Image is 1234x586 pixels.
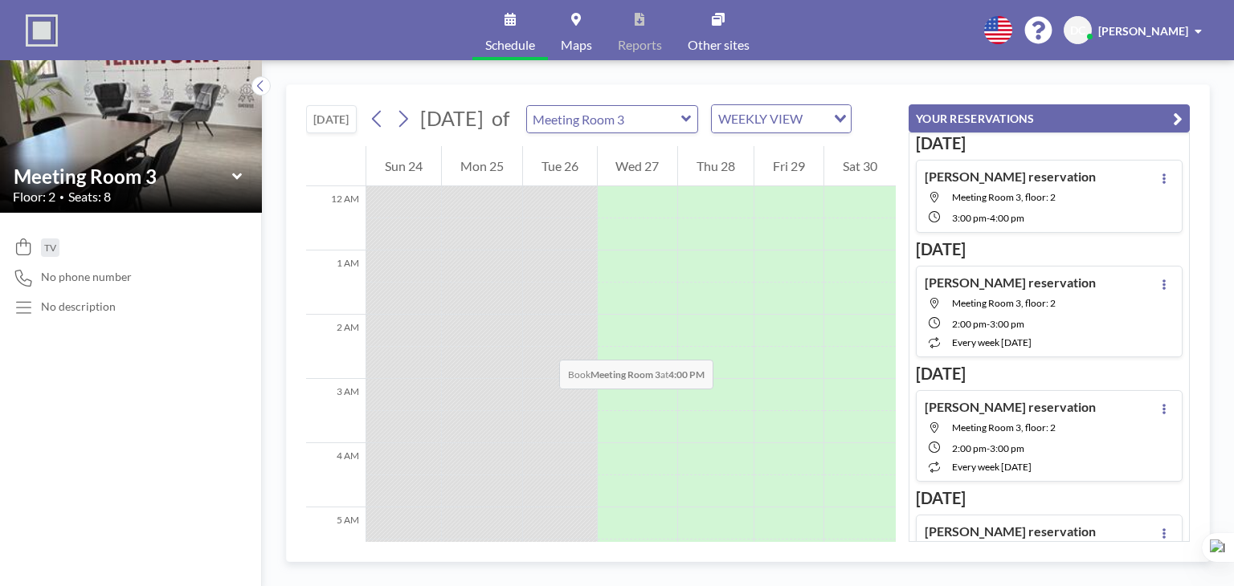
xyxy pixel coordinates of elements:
span: every week [DATE] [952,336,1032,348]
input: Search for option [807,108,824,129]
div: Mon 25 [442,146,522,186]
span: Other sites [688,39,750,51]
span: Reports [618,39,662,51]
span: Floor: 2 [13,189,55,205]
div: 2 AM [306,315,366,379]
span: TV [44,242,56,254]
span: 3:00 PM [990,318,1024,330]
div: Sat 30 [824,146,896,186]
h4: [PERSON_NAME] reservation [925,523,1096,539]
span: [PERSON_NAME] [1098,24,1188,38]
div: 1 AM [306,250,366,315]
span: Meeting Room 3, floor: 2 [952,297,1056,309]
span: WEEKLY VIEW [715,108,806,129]
div: 12 AM [306,186,366,250]
div: Wed 27 [598,146,678,186]
span: 2:00 PM [952,442,987,454]
div: 4 AM [306,443,366,507]
span: of [492,106,509,131]
span: [DATE] [420,106,484,130]
b: 4:00 PM [668,368,705,380]
div: 5 AM [306,507,366,572]
span: 3:00 PM [952,212,987,224]
span: Schedule [485,39,535,51]
span: - [987,318,990,330]
div: Fri 29 [754,146,823,186]
span: DC [1070,23,1085,38]
div: Search for option [712,105,851,132]
span: every week [DATE] [952,461,1032,473]
span: Maps [561,39,592,51]
h3: [DATE] [916,239,1183,259]
div: Tue 26 [523,146,597,186]
h3: [DATE] [916,488,1183,508]
span: - [987,212,990,224]
b: Meeting Room 3 [590,368,660,380]
span: Book at [559,360,713,389]
div: Thu 28 [678,146,754,186]
span: Seats: 8 [68,189,111,205]
h4: [PERSON_NAME] reservation [925,399,1096,415]
div: Sun 24 [366,146,441,186]
span: • [59,192,64,202]
input: Meeting Room 3 [14,165,232,188]
span: 3:00 PM [990,442,1024,454]
img: organization-logo [26,14,58,47]
button: [DATE] [306,105,357,133]
span: 2:00 PM [952,318,987,330]
span: - [987,442,990,454]
h3: [DATE] [916,364,1183,384]
div: 3 AM [306,379,366,443]
h4: [PERSON_NAME] reservation [925,169,1096,185]
input: Meeting Room 3 [527,106,681,132]
span: Meeting Room 3, floor: 2 [952,191,1056,203]
span: Meeting Room 3, floor: 2 [952,421,1056,433]
span: 4:00 PM [990,212,1024,224]
button: YOUR RESERVATIONS [909,104,1190,132]
span: No phone number [41,270,132,284]
h3: [DATE] [916,133,1183,153]
h4: [PERSON_NAME] reservation [925,275,1096,291]
div: No description [41,299,116,314]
